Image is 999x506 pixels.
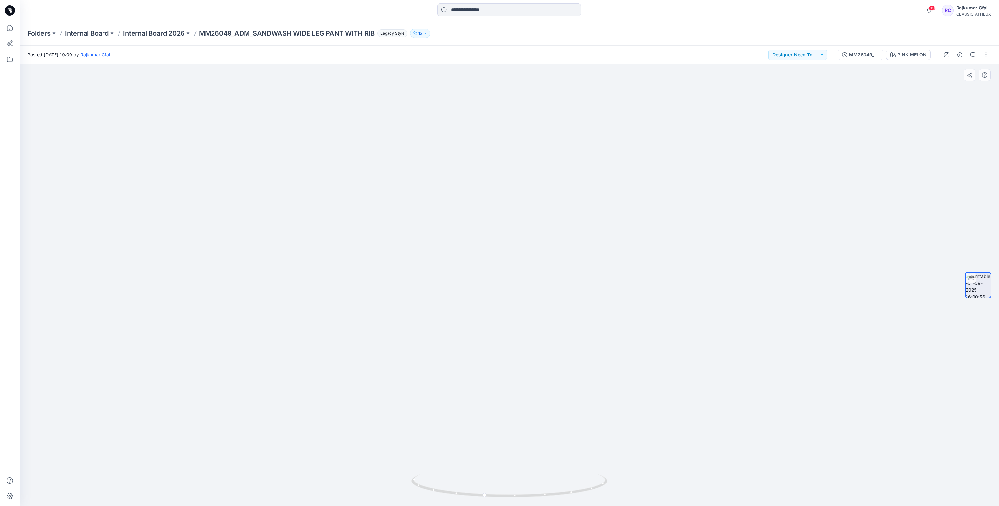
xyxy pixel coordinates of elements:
a: Internal Board [65,29,109,38]
p: MM26049_ADM_SANDWASH WIDE LEG PANT WITH RIB [199,29,375,38]
div: PINK MELON [897,51,927,58]
button: 15 [410,29,430,38]
p: 15 [418,30,422,37]
span: Posted [DATE] 19:00 by [27,51,110,58]
a: Internal Board 2026 [123,29,185,38]
button: Legacy Style [375,29,407,38]
button: Details [955,50,965,60]
a: Rajkumar Cfai [80,52,110,57]
div: Rajkumar Cfai [956,4,991,12]
button: PINK MELON [886,50,931,60]
button: MM26049_ADM_SANDWASH WIDE LEG PANT WITH RIB [838,50,883,60]
span: Legacy Style [377,29,407,37]
div: RC [942,5,954,16]
div: MM26049_ADM_SANDWASH WIDE LEG PANT WITH RIB [849,51,879,58]
a: Folders [27,29,51,38]
img: turntable-01-09-2025-16:00:56 [966,273,991,298]
span: 99 [928,6,936,11]
div: CLASSIC_ATHLUX [956,12,991,17]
